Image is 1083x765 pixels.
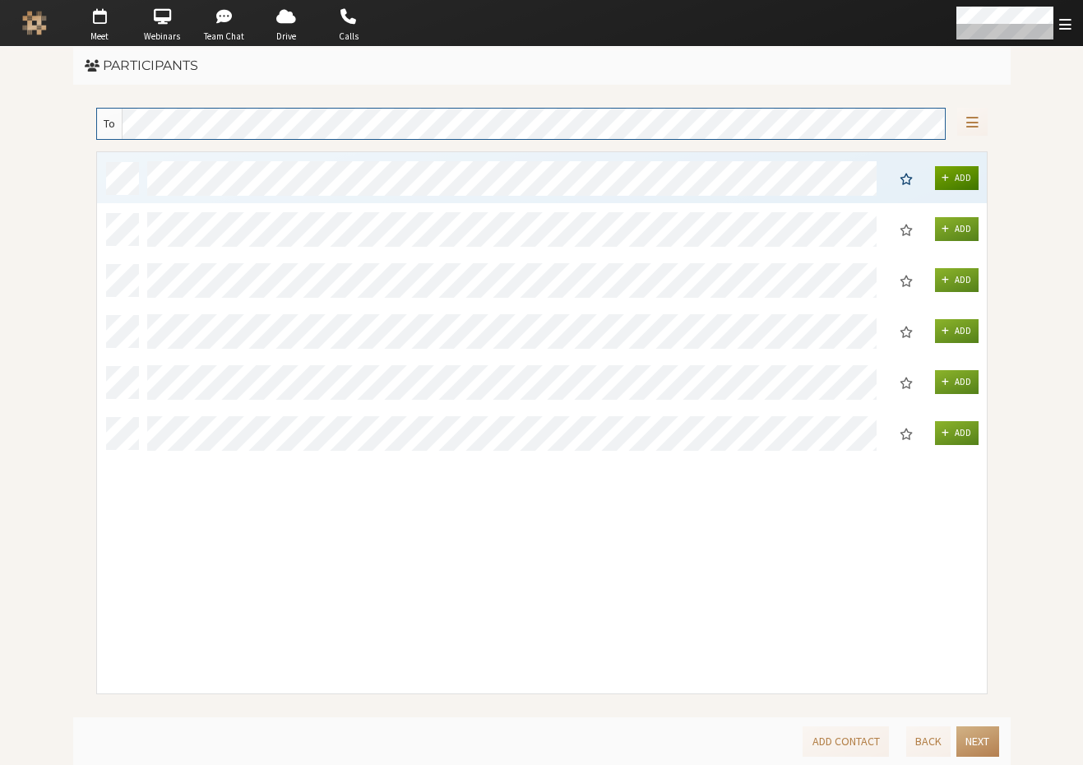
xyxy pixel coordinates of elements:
[957,108,988,137] button: Open menu
[906,726,951,757] button: Back
[196,30,253,44] span: Team Chat
[955,325,971,336] span: Add
[955,223,971,234] span: Add
[22,11,47,35] img: Iotum
[934,166,979,190] button: Add
[320,30,377,44] span: Calls
[888,267,923,293] button: Moderator
[257,30,315,44] span: Drive
[955,376,971,387] span: Add
[934,370,979,394] button: Add
[934,319,979,343] button: Add
[955,172,971,183] span: Add
[888,420,923,446] button: Moderator
[955,427,971,438] span: Add
[133,30,191,44] span: Webinars
[97,152,988,695] div: grid
[812,734,880,749] span: Add Contact
[803,726,888,757] button: Add Contact
[888,318,923,344] button: Moderator
[888,165,923,191] button: Moderator
[888,369,923,395] button: Moderator
[888,216,923,242] button: Moderator
[97,109,123,139] div: To
[934,217,979,241] button: Add
[956,726,998,757] button: Next
[1042,722,1071,753] iframe: Chat
[934,268,979,292] button: Add
[85,58,999,73] h3: Participants
[71,30,128,44] span: Meet
[934,421,979,445] button: Add
[955,274,971,285] span: Add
